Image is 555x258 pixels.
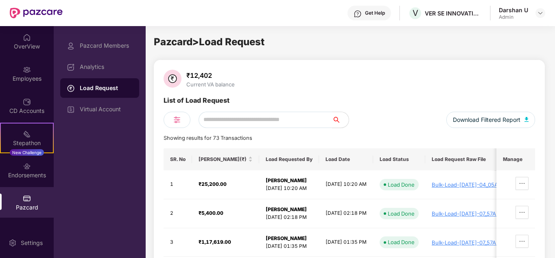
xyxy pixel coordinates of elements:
[516,180,528,187] span: ellipsis
[516,235,529,248] button: ellipsis
[266,243,312,250] div: [DATE] 01:35 PM
[23,66,31,74] img: svg+xml;base64,PHN2ZyBpZD0iRW1wbG95ZWVzIiB4bWxucz0iaHR0cDovL3d3dy53My5vcmcvMjAwMC9zdmciIHdpZHRoPS...
[332,117,349,123] span: search
[524,117,529,122] img: svg+xml;base64,PHN2ZyB4bWxucz0iaHR0cDovL3d3dy53My5vcmcvMjAwMC9zdmciIHhtbG5zOnhsaW5rPSJodHRwOi8vd3...
[80,106,133,112] div: Virtual Account
[154,36,264,48] span: Pazcard > Load Request
[10,8,63,18] img: New Pazcare Logo
[67,63,75,71] img: svg+xml;base64,PHN2ZyBpZD0iRGFzaGJvYXJkIiB4bWxucz0iaHR0cDovL3d3dy53My5vcmcvMjAwMC9zdmciIHdpZHRoPS...
[496,148,535,170] th: Manage
[67,42,75,50] img: svg+xml;base64,PHN2ZyBpZD0iUHJvZmlsZSIgeG1sbnM9Imh0dHA6Ly93d3cudzMub3JnLzIwMDAvc3ZnIiB3aWR0aD0iMj...
[199,181,227,187] strong: ₹25,200.00
[185,71,236,79] div: ₹12,402
[266,177,307,183] strong: [PERSON_NAME]
[1,139,53,147] div: Stepathon
[164,70,181,88] img: svg+xml;base64,PHN2ZyB4bWxucz0iaHR0cDovL3d3dy53My5vcmcvMjAwMC9zdmciIHdpZHRoPSIzNiIgaGVpZ2h0PSIzNi...
[67,106,75,114] img: svg+xml;base64,PHN2ZyBpZD0iVmlydHVhbF9BY2NvdW50IiBkYXRhLW5hbWU9IlZpcnR1YWwgQWNjb3VudCIgeG1sbnM9Im...
[266,206,307,212] strong: [PERSON_NAME]
[164,199,192,228] td: 2
[365,10,385,16] div: Get Help
[516,177,529,190] button: ellipsis
[172,115,182,125] img: svg+xml;base64,PHN2ZyB4bWxucz0iaHR0cDovL3d3dy53My5vcmcvMjAwMC9zdmciIHdpZHRoPSIyNCIgaGVpZ2h0PSIyNC...
[67,84,75,93] img: svg+xml;base64,PHN2ZyBpZD0iTG9hZF9SZXF1ZXN0IiBkYXRhLW5hbWU9IkxvYWQgUmVxdWVzdCIgeG1sbnM9Imh0dHA6Ly...
[164,148,192,170] th: SR. No
[499,6,528,14] div: Darshan U
[23,130,31,138] img: svg+xml;base64,PHN2ZyB4bWxucz0iaHR0cDovL3d3dy53My5vcmcvMjAwMC9zdmciIHdpZHRoPSIyMSIgaGVpZ2h0PSIyMC...
[23,98,31,106] img: svg+xml;base64,PHN2ZyBpZD0iQ0RfQWNjb3VudHMiIGRhdGEtbmFtZT0iQ0QgQWNjb3VudHMiIHhtbG5zPSJodHRwOi8vd3...
[388,209,415,218] div: Load Done
[199,156,247,163] span: [PERSON_NAME](₹)
[185,81,236,88] div: Current VA balance
[266,185,312,192] div: [DATE] 10:20 AM
[266,214,312,221] div: [DATE] 02:18 PM
[164,95,229,112] div: List of Load Request
[164,170,192,199] td: 1
[425,9,482,17] div: VER SE INNOVATION PRIVATE LIMITED
[80,42,133,49] div: Pazcard Members
[373,148,425,170] th: Load Status
[332,112,349,128] button: search
[199,239,231,245] strong: ₹1,17,619.00
[499,14,528,20] div: Admin
[80,84,133,92] div: Load Request
[9,239,17,247] img: svg+xml;base64,PHN2ZyBpZD0iU2V0dGluZy0yMHgyMCIgeG1sbnM9Imh0dHA6Ly93d3cudzMub3JnLzIwMDAvc3ZnIiB3aW...
[319,148,373,170] th: Load Date
[453,115,520,124] span: Download Filtered Report
[266,235,307,241] strong: [PERSON_NAME]
[80,64,133,70] div: Analytics
[164,228,192,257] td: 3
[319,228,373,257] td: [DATE] 01:35 PM
[23,33,31,42] img: svg+xml;base64,PHN2ZyBpZD0iSG9tZSIgeG1sbnM9Imh0dHA6Ly93d3cudzMub3JnLzIwMDAvc3ZnIiB3aWR0aD0iMjAiIG...
[516,206,529,219] button: ellipsis
[23,194,31,203] img: svg+xml;base64,PHN2ZyBpZD0iUGF6Y2FyZCIgeG1sbnM9Imh0dHA6Ly93d3cudzMub3JnLzIwMDAvc3ZnIiB3aWR0aD0iMj...
[516,209,528,216] span: ellipsis
[446,112,535,128] button: Download Filtered Report
[199,210,223,216] strong: ₹5,400.00
[164,135,252,141] span: Showing results for 73 Transactions
[192,148,259,170] th: Load Amount(₹)
[259,148,319,170] th: Load Requested By
[388,238,415,246] div: Load Done
[516,238,528,245] span: ellipsis
[388,181,415,189] div: Load Done
[354,10,362,18] img: svg+xml;base64,PHN2ZyBpZD0iSGVscC0zMngzMiIgeG1sbnM9Imh0dHA6Ly93d3cudzMub3JnLzIwMDAvc3ZnIiB3aWR0aD...
[319,170,373,199] td: [DATE] 10:20 AM
[413,8,418,18] span: V
[537,10,544,16] img: svg+xml;base64,PHN2ZyBpZD0iRHJvcGRvd24tMzJ4MzIiIHhtbG5zPSJodHRwOi8vd3d3LnczLm9yZy8yMDAwL3N2ZyIgd2...
[10,149,44,156] div: New Challenge
[18,239,45,247] div: Settings
[23,162,31,170] img: svg+xml;base64,PHN2ZyBpZD0iRW5kb3JzZW1lbnRzIiB4bWxucz0iaHR0cDovL3d3dy53My5vcmcvMjAwMC9zdmciIHdpZH...
[319,199,373,228] td: [DATE] 02:18 PM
